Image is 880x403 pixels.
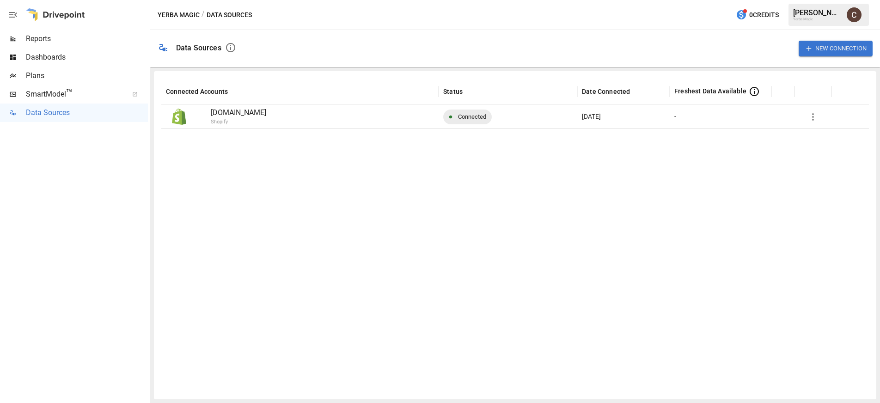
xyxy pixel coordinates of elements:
[26,89,122,100] span: SmartModel
[631,85,644,98] button: Sort
[841,2,867,28] button: Colin Fiala
[26,107,148,118] span: Data Sources
[674,86,746,96] span: Freshest Data Available
[166,88,228,95] div: Connected Accounts
[158,9,200,21] button: Yerba Magic
[211,107,434,118] p: [DOMAIN_NAME]
[577,104,670,128] div: Aug 11 2025
[202,9,205,21] div: /
[582,88,630,95] div: Date Connected
[229,85,242,98] button: Sort
[66,87,73,99] span: ™
[793,17,841,21] div: Yerba Magic
[749,9,779,21] span: 0 Credits
[171,109,187,125] img: Shopify Logo
[793,8,841,17] div: [PERSON_NAME]
[176,43,221,52] div: Data Sources
[26,33,148,44] span: Reports
[452,105,492,128] span: Connected
[674,105,676,128] div: -
[26,70,148,81] span: Plans
[26,52,148,63] span: Dashboards
[800,85,813,98] button: Sort
[211,118,483,126] p: Shopify
[732,6,782,24] button: 0Credits
[464,85,477,98] button: Sort
[799,41,873,56] button: New Connection
[847,7,862,22] img: Colin Fiala
[443,88,463,95] div: Status
[777,85,790,98] button: Sort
